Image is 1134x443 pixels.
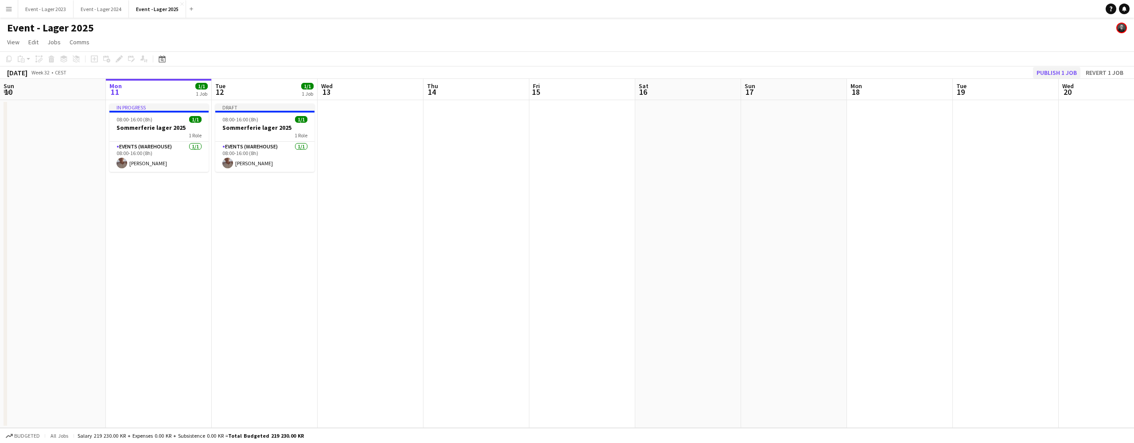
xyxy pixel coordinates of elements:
span: Tue [215,82,225,90]
span: Mon [109,82,122,90]
span: 08:00-16:00 (8h) [117,116,152,123]
app-card-role: Events (Warehouse)1/108:00-16:00 (8h)[PERSON_NAME] [109,142,209,172]
div: [DATE] [7,68,27,77]
span: Sat [639,82,649,90]
span: Week 32 [29,69,51,76]
span: Jobs [47,38,61,46]
span: 1/1 [195,83,208,89]
button: Event - Lager 2023 [18,0,74,18]
app-job-card: In progress08:00-16:00 (8h)1/1Sommerferie lager 20251 RoleEvents (Warehouse)1/108:00-16:00 (8h)[P... [109,104,209,172]
span: 19 [955,87,967,97]
div: Draft [215,104,315,111]
span: Sun [4,82,14,90]
h3: Sommerferie lager 2025 [215,124,315,132]
div: In progress [109,104,209,111]
span: 10 [2,87,14,97]
span: 12 [214,87,225,97]
span: 16 [637,87,649,97]
a: View [4,36,23,48]
button: Event - Lager 2024 [74,0,129,18]
button: Budgeted [4,431,41,441]
span: Mon [850,82,862,90]
span: 20 [1061,87,1074,97]
span: Fri [533,82,540,90]
app-job-card: Draft08:00-16:00 (8h)1/1Sommerferie lager 20251 RoleEvents (Warehouse)1/108:00-16:00 (8h)[PERSON_... [215,104,315,172]
span: View [7,38,19,46]
span: Thu [427,82,438,90]
a: Edit [25,36,42,48]
button: Publish 1 job [1033,67,1080,78]
app-user-avatar: Kemal Buljubasic [1116,23,1127,33]
span: 11 [108,87,122,97]
span: Comms [70,38,89,46]
div: 1 Job [196,90,207,97]
span: Wed [321,82,333,90]
app-card-role: Events (Warehouse)1/108:00-16:00 (8h)[PERSON_NAME] [215,142,315,172]
span: 1/1 [189,116,202,123]
span: Wed [1062,82,1074,90]
span: Budgeted [14,433,40,439]
span: Total Budgeted 219 230.00 KR [228,432,304,439]
span: 18 [849,87,862,97]
span: 08:00-16:00 (8h) [222,116,258,123]
span: 17 [743,87,755,97]
span: Tue [956,82,967,90]
h1: Event - Lager 2025 [7,21,94,35]
div: Salary 219 230.00 KR + Expenses 0.00 KR + Subsistence 0.00 KR = [78,432,304,439]
a: Comms [66,36,93,48]
span: 15 [532,87,540,97]
div: CEST [55,69,66,76]
span: 1 Role [295,132,307,139]
a: Jobs [44,36,64,48]
span: Edit [28,38,39,46]
span: Sun [745,82,755,90]
span: 13 [320,87,333,97]
span: 1/1 [295,116,307,123]
button: Event - Lager 2025 [129,0,186,18]
span: 1 Role [189,132,202,139]
div: 1 Job [302,90,313,97]
span: All jobs [49,432,70,439]
button: Revert 1 job [1082,67,1127,78]
span: 1/1 [301,83,314,89]
h3: Sommerferie lager 2025 [109,124,209,132]
span: 14 [426,87,438,97]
